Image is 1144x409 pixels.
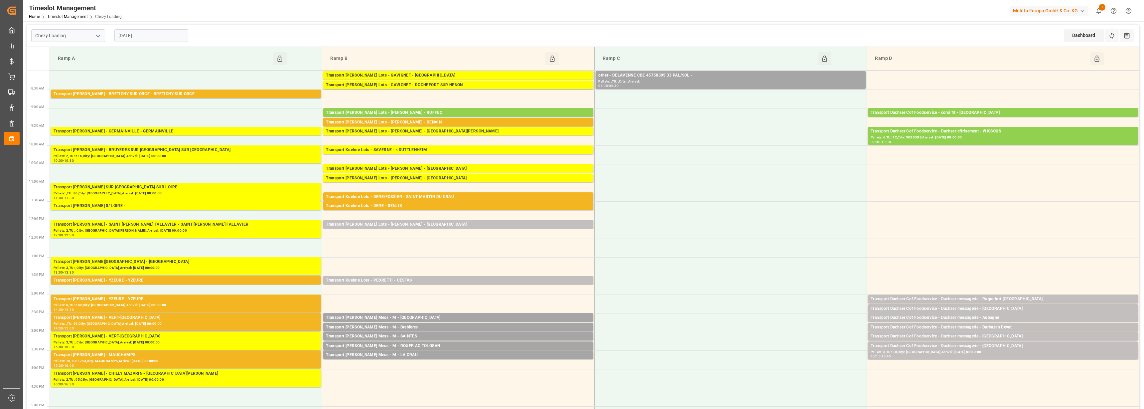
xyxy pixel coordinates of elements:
[31,29,105,42] input: Type to search/select
[598,72,863,79] div: other - DELAVENNE CDE 45758395 33 PAL/SOL -
[54,191,318,196] div: Pallets: ,TU: 80,City: [GEOGRAPHIC_DATA],Arrival: [DATE] 00:00:00
[871,109,1135,116] div: Transport Dachser Cof Foodservice - corsi fit - [GEOGRAPHIC_DATA]
[54,333,318,340] div: Transport [PERSON_NAME] - VERT-[GEOGRAPHIC_DATA]
[881,140,891,143] div: 10:00
[63,234,64,237] div: -
[1091,3,1106,18] button: show 1 new notifications
[63,308,64,311] div: -
[326,343,591,349] div: Transport [PERSON_NAME] Mess - M - ROUFFIAC TOLOSAN
[326,172,591,178] div: Pallets: 9,TU: 220,City: [GEOGRAPHIC_DATA],Arrival: [DATE] 00:00:00
[881,355,891,358] div: 15:45
[871,333,1135,340] div: Transport Dachser Cof Foodservice - Dachser messagerie - [GEOGRAPHIC_DATA]
[54,147,318,153] div: Transport [PERSON_NAME] - BRUYERES SUR [GEOGRAPHIC_DATA] SUR [GEOGRAPHIC_DATA]
[326,82,591,89] div: Transport [PERSON_NAME] Lots - GAVIGNET - ROCHEFORT SUR NENON
[63,383,64,386] div: -
[871,135,1135,140] div: Pallets: 6,TU: 12,City: WISSOUS,Arrival: [DATE] 00:00:00
[64,234,74,237] div: 12:30
[54,370,318,377] div: Transport [PERSON_NAME] - CHILLY MAZARIN - [GEOGRAPHIC_DATA][PERSON_NAME]
[54,184,318,191] div: Transport [PERSON_NAME] SUR [GEOGRAPHIC_DATA] SUR LOIRE
[29,14,40,19] a: Home
[63,327,64,330] div: -
[31,292,44,295] span: 2:00 PM
[871,324,1135,331] div: Transport Dachser Cof Foodservice - Dachser messagerie - Barbazan Devat
[31,105,44,109] span: 9:00 AM
[54,265,318,271] div: Pallets: 3,TU: ,City: [GEOGRAPHIC_DATA],Arrival: [DATE] 00:00:00
[54,128,318,135] div: Transport [PERSON_NAME] - GERMAINVILLE - GERMAINVILLE
[326,277,591,284] div: Transport Kuehne Lots - PEDRETTI - CESTAS
[64,383,74,386] div: 16:30
[29,217,44,221] span: 12:00 PM
[326,194,591,200] div: Transport Kuehne Lots - DERE/FOSSIER - SAINT MARTIN DU CRAU
[54,221,318,228] div: Transport [PERSON_NAME] - SAINT [PERSON_NAME] FALLAVIER - SAINT [PERSON_NAME] FALLAVIER
[871,312,1135,318] div: Pallets: 1,TU: 62,City: [GEOGRAPHIC_DATA],Arrival: [DATE] 00:00:00
[54,203,318,209] div: Transport [PERSON_NAME] S/ LOIRE -
[609,84,619,87] div: 08:30
[326,203,591,209] div: Transport Kuehne Lots - DERE - SENLIS
[54,308,63,311] div: 14:00
[54,377,318,383] div: Pallets: 2,TU: 95,City: [GEOGRAPHIC_DATA],Arrival: [DATE] 00:00:00
[608,84,609,87] div: -
[54,358,318,364] div: Pallets: 15,TU: 1743,City: MAUCHAMPS,Arrival: [DATE] 00:00:00
[326,79,591,85] div: Pallets: 2,TU: 324,City: [GEOGRAPHIC_DATA],Arrival: [DATE] 00:00:00
[326,119,591,126] div: Transport [PERSON_NAME] Lots - [PERSON_NAME] - DENAIN
[1064,29,1104,42] div: Dashboard
[326,324,591,331] div: Transport [PERSON_NAME] Mess - M - Brebières
[63,159,64,162] div: -
[54,196,63,199] div: 11:00
[54,209,318,215] div: Pallets: 2,TU: 30,City: ,Arrival: [DATE] 00:00:00
[54,321,318,327] div: Pallets: ,TU: 56,City: [GEOGRAPHIC_DATA],Arrival: [DATE] 00:00:00
[326,349,591,355] div: Pallets: ,TU: 14,City: ROUFFIAC TOLOSAN,Arrival: [DATE] 00:00:00
[326,153,591,159] div: Pallets: 3,TU: 64,City: ~[GEOGRAPHIC_DATA],Arrival: [DATE] 00:00:00
[1106,3,1121,18] button: Help Center
[880,140,881,143] div: -
[600,52,818,65] div: Ramp C
[1099,4,1105,11] span: 1
[31,366,44,370] span: 4:00 PM
[871,343,1135,349] div: Transport Dachser Cof Foodservice - Dachser messagerie - [GEOGRAPHIC_DATA]
[114,29,188,42] input: DD-MM-YYYY
[31,87,44,90] span: 8:30 AM
[326,340,591,345] div: Pallets: ,TU: 15,City: [GEOGRAPHIC_DATA],Arrival: [DATE] 00:00:00
[31,329,44,332] span: 3:00 PM
[54,314,318,321] div: Transport [PERSON_NAME] - VERT-[GEOGRAPHIC_DATA]
[54,228,318,234] div: Pallets: 2,TU: ,City: [GEOGRAPHIC_DATA][PERSON_NAME],Arrival: [DATE] 00:00:00
[326,165,591,172] div: Transport [PERSON_NAME] Lots - [PERSON_NAME] - [GEOGRAPHIC_DATA]
[29,198,44,202] span: 11:30 AM
[64,271,74,274] div: 13:30
[31,254,44,258] span: 1:00 PM
[54,234,63,237] div: 12:00
[326,89,591,94] div: Pallets: 3,TU: ,City: ROCHEFORT SUR NENON,Arrival: [DATE] 00:00:00
[54,159,63,162] div: 10:00
[64,327,74,330] div: 15:00
[54,259,318,265] div: Transport [PERSON_NAME][GEOGRAPHIC_DATA] - [GEOGRAPHIC_DATA]
[880,355,881,358] div: -
[871,116,1135,122] div: Pallets: 11,TU: 21,City: [GEOGRAPHIC_DATA],Arrival: [DATE] 00:00:00
[326,116,591,122] div: Pallets: 3,TU: 983,City: RUFFEC,Arrival: [DATE] 00:00:00
[871,355,880,358] div: 15:15
[54,271,63,274] div: 13:00
[54,340,318,345] div: Pallets: 3,TU: ,City: [GEOGRAPHIC_DATA],Arrival: [DATE] 00:00:00
[31,403,44,407] span: 5:00 PM
[871,331,1135,336] div: Pallets: 1,TU: 48,City: Barbazan Devat,Arrival: [DATE] 00:00:00
[93,31,103,41] button: open menu
[326,331,591,336] div: Pallets: ,TU: 2,City: [GEOGRAPHIC_DATA],Arrival: [DATE] 00:00:00
[54,98,318,103] div: Pallets: 1,TU: ,City: [GEOGRAPHIC_DATA],Arrival: [DATE] 00:00:00
[871,306,1135,312] div: Transport Dachser Cof Foodservice - Dachser messagerie - [GEOGRAPHIC_DATA]
[29,142,44,146] span: 10:00 AM
[54,153,318,159] div: Pallets: 2,TU: 516,City: [GEOGRAPHIC_DATA],Arrival: [DATE] 00:00:00
[871,340,1135,345] div: Pallets: 1,TU: 40,City: [GEOGRAPHIC_DATA],Arrival: [DATE] 00:00:00
[871,321,1135,327] div: Pallets: 1,TU: 23,City: [GEOGRAPHIC_DATA],Arrival: [DATE] 00:00:00
[29,161,44,165] span: 10:30 AM
[326,321,591,327] div: Pallets: 1,TU: 124,City: [GEOGRAPHIC_DATA],Arrival: [DATE] 00:00:00
[54,327,63,330] div: 14:30
[326,128,591,135] div: Transport [PERSON_NAME] Lots - [PERSON_NAME] - [GEOGRAPHIC_DATA][PERSON_NAME]
[326,352,591,358] div: Transport [PERSON_NAME] Mess - M - LA CRAU
[326,358,591,364] div: Pallets: ,TU: 1,City: [GEOGRAPHIC_DATA],Arrival: [DATE] 00:00:00
[54,284,318,290] div: Pallets: 1,TU: 169,City: [GEOGRAPHIC_DATA],Arrival: [DATE] 00:00:00
[871,314,1135,321] div: Transport Dachser Cof Foodservice - Dachser messagerie - Aubagne
[326,72,591,79] div: Transport [PERSON_NAME] Lots - GAVIGNET - [GEOGRAPHIC_DATA]
[326,135,591,140] div: Pallets: ,TU: 35,City: [GEOGRAPHIC_DATA][PERSON_NAME],Arrival: [DATE] 00:00:00
[31,310,44,314] span: 2:30 PM
[326,284,591,290] div: Pallets: 4,TU: 345,City: [GEOGRAPHIC_DATA],Arrival: [DATE] 00:00:00
[1010,6,1088,16] div: Melitta Europa GmbH & Co. KG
